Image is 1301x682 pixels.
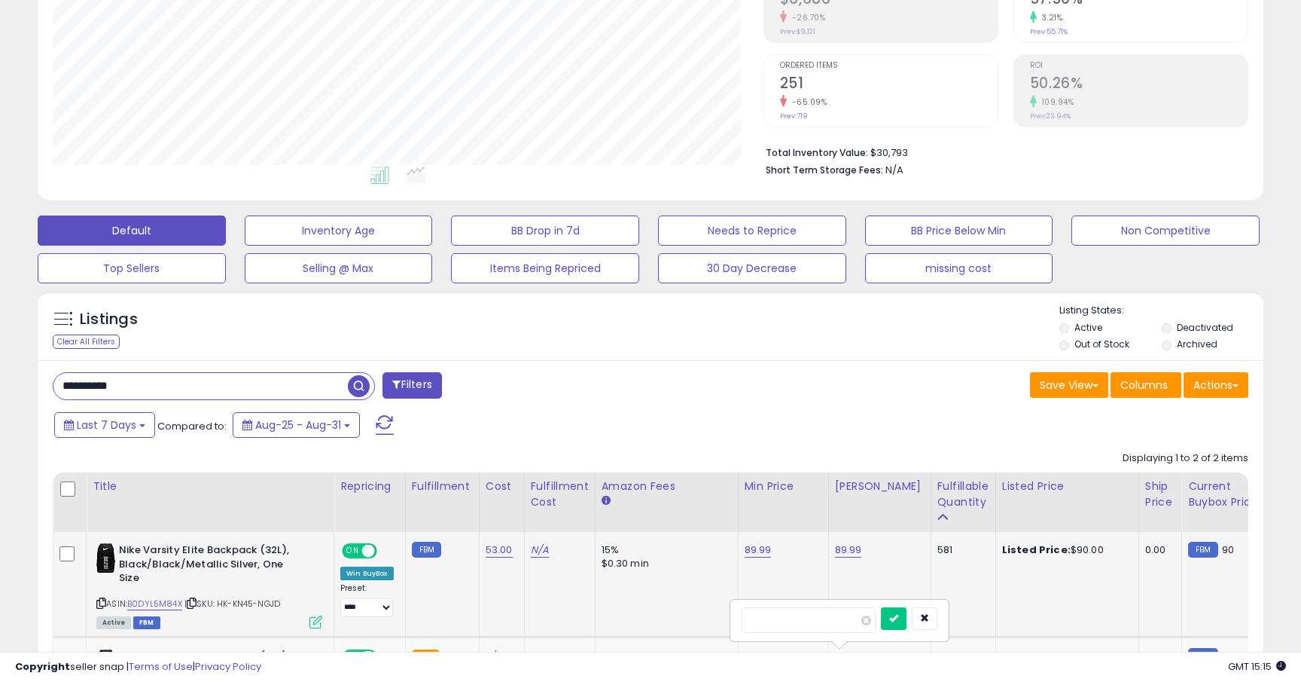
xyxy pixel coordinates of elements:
[780,62,998,70] span: Ordered Items
[1030,75,1248,95] h2: 50.26%
[343,545,362,558] span: ON
[15,659,70,674] strong: Copyright
[780,112,808,121] small: Prev: 719
[54,412,155,438] button: Last 7 Days
[658,216,846,246] button: Needs to Reprice
[1228,659,1286,674] span: 2025-09-8 15:15 GMT
[865,253,1053,283] button: missing cost
[340,479,399,494] div: Repricing
[340,583,394,617] div: Preset:
[766,142,1237,161] li: $30,793
[531,543,549,558] a: N/A
[658,253,846,283] button: 30 Day Decrease
[1111,372,1181,398] button: Columns
[1188,479,1266,510] div: Current Buybox Price
[233,412,360,438] button: Aug-25 - Aug-31
[255,417,341,433] span: Aug-25 - Aug-31
[745,543,772,558] a: 89.99
[835,479,925,494] div: [PERSON_NAME]
[375,545,399,558] span: OFF
[1030,27,1068,36] small: Prev: 55.71%
[602,557,727,570] div: $0.30 min
[1177,338,1217,350] label: Archived
[96,543,115,573] img: 31tbBEhpMnL._SL40_.jpg
[602,543,727,557] div: 15%
[245,216,433,246] button: Inventory Age
[157,419,227,433] span: Compared to:
[937,479,989,510] div: Fulfillable Quantity
[1074,338,1129,350] label: Out of Stock
[133,616,160,629] span: FBM
[1120,378,1168,393] span: Columns
[93,479,328,494] div: Title
[1002,543,1071,557] b: Listed Price:
[1188,542,1217,558] small: FBM
[602,494,611,508] small: Amazon Fees.
[885,163,903,177] span: N/A
[119,543,302,589] b: Nike Varsity Elite Backpack (32L), Black/Black/Metallic Silver, One Size
[486,479,518,494] div: Cost
[38,216,226,246] button: Default
[1184,372,1248,398] button: Actions
[245,253,433,283] button: Selling @ Max
[1030,372,1108,398] button: Save View
[787,12,826,23] small: -26.70%
[745,479,822,494] div: Min Price
[127,598,182,610] a: B0DYL5M84X
[602,479,732,494] div: Amazon Fees
[195,659,261,674] a: Privacy Policy
[53,335,120,349] div: Clear All Filters
[1059,304,1263,318] p: Listing States:
[1030,62,1248,70] span: ROI
[96,543,322,627] div: ASIN:
[787,96,827,108] small: -65.09%
[1177,321,1233,334] label: Deactivated
[486,543,513,558] a: 53.00
[15,660,261,674] div: seller snap | |
[184,598,280,610] span: | SKU: HK-KN45-NGJD
[451,253,639,283] button: Items Being Repriced
[1074,321,1102,334] label: Active
[96,616,131,629] span: All listings currently available for purchase on Amazon
[1037,96,1074,108] small: 109.94%
[412,542,441,558] small: FBM
[1123,451,1248,466] div: Displaying 1 to 2 of 2 items
[835,543,862,558] a: 89.99
[766,146,868,159] b: Total Inventory Value:
[1145,479,1175,510] div: Ship Price
[340,567,394,580] div: Win BuyBox
[780,75,998,95] h2: 251
[38,253,226,283] button: Top Sellers
[1002,543,1127,557] div: $90.00
[865,216,1053,246] button: BB Price Below Min
[1222,543,1234,557] span: 90
[1071,216,1260,246] button: Non Competitive
[937,543,984,557] div: 581
[531,479,589,510] div: Fulfillment Cost
[451,216,639,246] button: BB Drop in 7d
[129,659,193,674] a: Terms of Use
[382,372,441,399] button: Filters
[1030,112,1071,121] small: Prev: 23.94%
[766,164,883,176] b: Short Term Storage Fees:
[412,479,473,494] div: Fulfillment
[780,27,815,36] small: Prev: $9,121
[1002,479,1132,494] div: Listed Price
[1145,543,1170,557] div: 0.00
[1037,12,1063,23] small: 3.21%
[80,309,138,330] h5: Listings
[77,417,136,433] span: Last 7 Days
